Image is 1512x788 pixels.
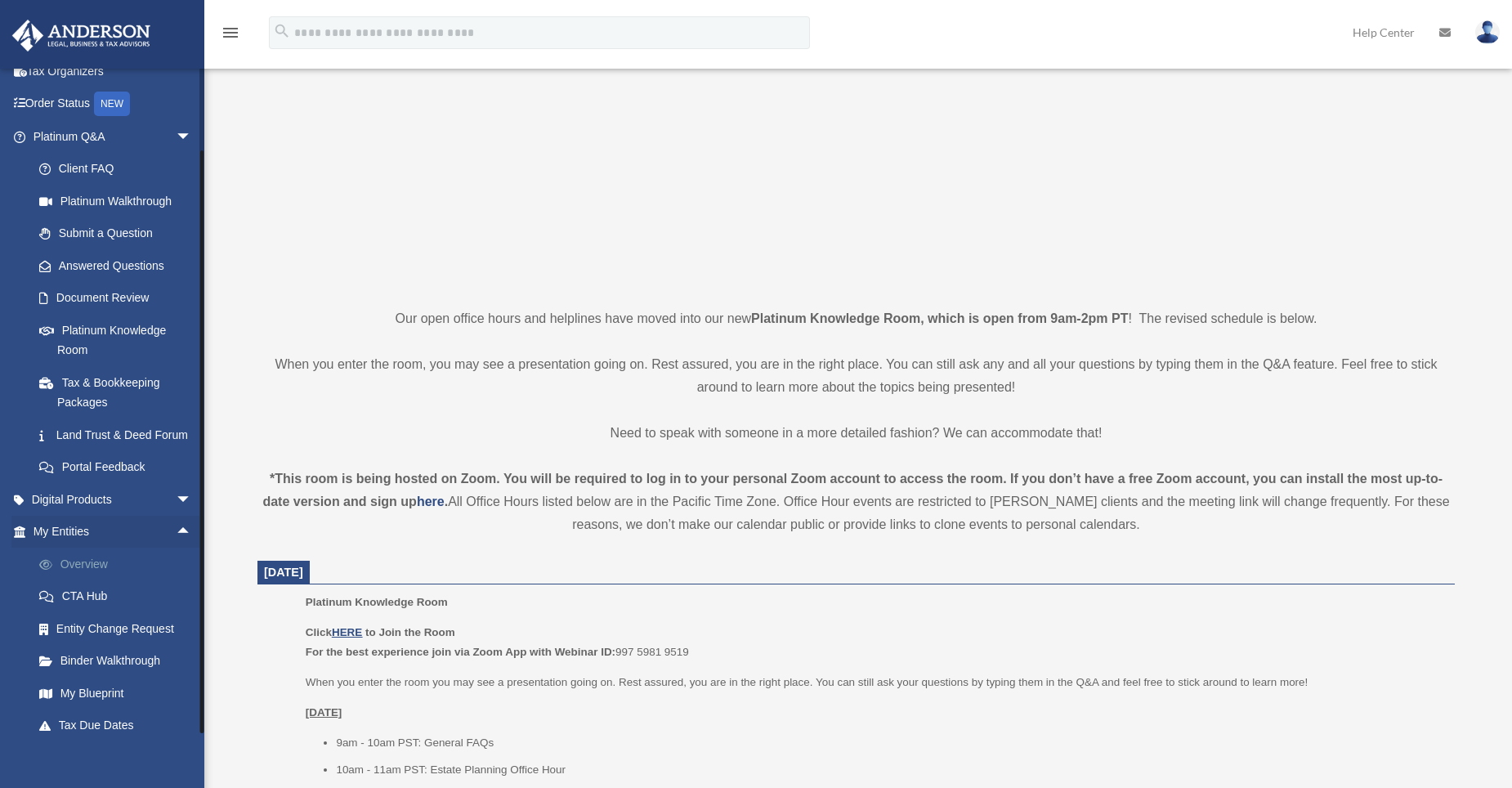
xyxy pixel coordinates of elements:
a: Tax Organizers [11,55,217,87]
a: Overview [23,548,217,580]
b: Click [306,626,365,638]
a: Tax Due Dates [23,710,217,742]
a: Submit a Question [23,217,217,250]
span: [DATE] [264,566,303,579]
i: search [273,22,291,40]
a: Answered Questions [23,249,217,282]
a: My Blueprint [23,677,217,710]
a: Order StatusNEW [11,87,217,121]
p: Need to speak with someone in a more detailed fashion? We can accommodate that! [257,422,1455,445]
b: to Join the Room [365,626,455,638]
strong: Platinum Knowledge Room, which is open from 9am-2pm PT [751,311,1128,325]
u: [DATE] [306,706,342,719]
a: Entity Change Request [23,612,217,645]
span: arrow_drop_down [176,483,208,517]
li: 10am - 11am PST: Estate Planning Office Hour [336,760,1443,780]
p: 997 5981 9519 [306,623,1443,661]
a: Portal Feedback [23,451,217,484]
a: Digital Productsarrow_drop_down [11,483,217,516]
i: menu [221,23,240,43]
li: 9am - 10am PST: General FAQs [336,733,1443,753]
a: Client FAQ [23,153,217,186]
span: arrow_drop_up [176,516,208,549]
img: User Pic [1475,20,1500,44]
a: Tax & Bookkeeping Packages [23,366,217,419]
strong: *This room is being hosted on Zoom. You will be required to log in to your personal Zoom account ... [262,472,1443,508]
a: CTA Hub [23,580,217,613]
a: Land Trust & Deed Forum [23,419,217,451]
a: menu [221,29,240,43]
a: Platinum Walkthrough [23,185,217,217]
strong: . [445,495,448,508]
a: Document Review [23,282,217,315]
a: Binder Walkthrough [23,645,217,678]
p: When you enter the room, you may see a presentation going on. Rest assured, you are in the right ... [257,353,1455,399]
a: My Entitiesarrow_drop_up [11,516,217,548]
a: HERE [332,626,362,638]
div: NEW [94,92,130,116]
p: Our open office hours and helplines have moved into our new ! The revised schedule is below. [257,307,1455,330]
b: For the best experience join via Zoom App with Webinar ID: [306,646,615,658]
img: Anderson Advisors Platinum Portal [7,20,155,51]
p: When you enter the room you may see a presentation going on. Rest assured, you are in the right p... [306,673,1443,692]
a: Platinum Q&Aarrow_drop_down [11,120,217,153]
div: All Office Hours listed below are in the Pacific Time Zone. Office Hour events are restricted to ... [257,468,1455,536]
span: Platinum Knowledge Room [306,596,448,608]
span: arrow_drop_down [176,120,208,154]
a: Platinum Knowledge Room [23,314,208,366]
a: here [417,495,445,508]
iframe: 231110_Toby_KnowledgeRoom [611,1,1102,277]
